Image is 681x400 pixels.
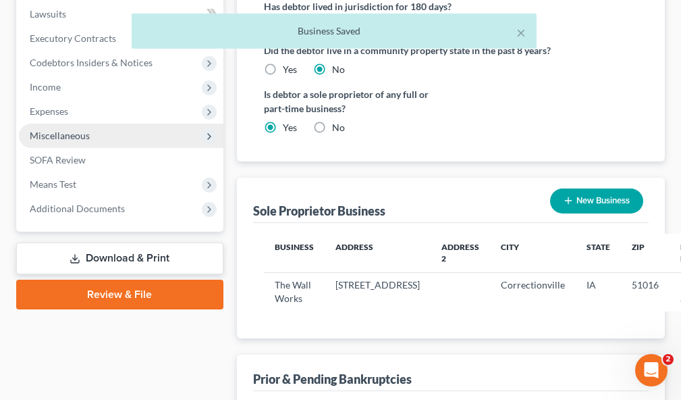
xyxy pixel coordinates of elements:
span: 2 [663,354,674,365]
th: City [490,234,576,273]
label: No [332,121,345,134]
th: Business [264,234,325,273]
span: Codebtors Insiders & Notices [30,57,153,68]
iframe: Intercom live chat [635,354,668,386]
th: State [576,234,621,273]
label: Yes [283,121,297,134]
div: Prior & Pending Bankruptcies [253,371,412,387]
label: Is debtor a sole proprietor of any full or part-time business? [264,87,444,116]
div: Business Saved [142,24,526,38]
span: SOFA Review [30,154,86,166]
span: Income [30,81,61,93]
td: The Wall Works [264,272,325,311]
th: Address [325,234,431,273]
a: SOFA Review [19,148,223,172]
span: Lawsuits [30,8,66,20]
td: [STREET_ADDRESS] [325,272,431,311]
span: Miscellaneous [30,130,90,141]
td: Correctionville [490,272,576,311]
button: × [516,24,526,41]
span: Additional Documents [30,203,125,214]
button: New Business [550,189,643,214]
label: No [332,63,345,76]
td: 51016 [621,272,670,311]
span: Expenses [30,105,68,117]
a: Lawsuits [19,2,223,26]
div: Sole Proprietor Business [253,203,385,219]
th: Zip [621,234,670,273]
td: IA [576,272,621,311]
th: Address 2 [431,234,490,273]
a: Download & Print [16,243,223,274]
span: Means Test [30,178,76,190]
a: Review & File [16,280,223,309]
label: Yes [283,63,297,76]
